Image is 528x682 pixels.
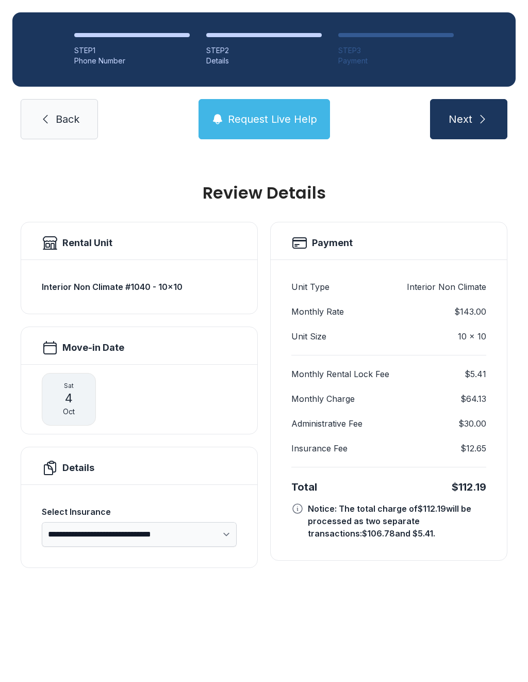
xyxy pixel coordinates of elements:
[56,112,79,126] span: Back
[206,45,322,56] div: STEP 2
[291,305,344,318] dt: Monthly Rate
[74,45,190,56] div: STEP 1
[291,393,355,405] dt: Monthly Charge
[460,393,486,405] dd: $64.13
[62,236,112,250] h2: Rental Unit
[338,56,454,66] div: Payment
[62,461,94,475] h2: Details
[291,281,329,293] dt: Unit Type
[312,236,353,250] h2: Payment
[21,185,507,201] h1: Review Details
[228,112,317,126] span: Request Live Help
[449,112,472,126] span: Next
[454,305,486,318] dd: $143.00
[338,45,454,56] div: STEP 3
[465,368,486,380] dd: $5.41
[206,56,322,66] div: Details
[64,382,74,390] span: Sat
[63,407,75,417] span: Oct
[42,522,237,547] select: Select Insurance
[74,56,190,66] div: Phone Number
[291,480,317,494] div: Total
[458,330,486,343] dd: 10 x 10
[291,442,348,454] dt: Insurance Fee
[291,417,362,430] dt: Administrative Fee
[42,281,237,293] h3: Interior Non Climate #1040 - 10x10
[42,506,237,518] div: Select Insurance
[65,390,73,407] span: 4
[460,442,486,454] dd: $12.65
[308,502,486,540] div: Notice: The total charge of $112.19 will be processed as two separate transactions: $106.78 and $...
[291,330,326,343] dt: Unit Size
[458,417,486,430] dd: $30.00
[452,480,486,494] div: $112.19
[407,281,486,293] dd: Interior Non Climate
[62,340,124,355] h2: Move-in Date
[291,368,389,380] dt: Monthly Rental Lock Fee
